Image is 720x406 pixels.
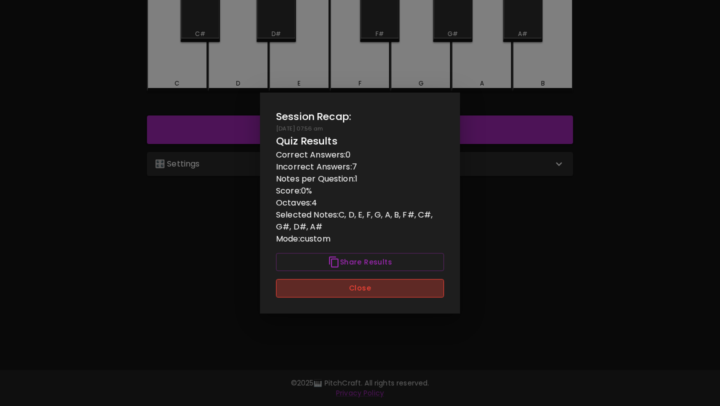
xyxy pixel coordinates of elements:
[276,133,444,149] h6: Quiz Results
[276,161,444,173] p: Incorrect Answers: 7
[276,173,444,185] p: Notes per Question: 1
[276,209,444,233] p: Selected Notes: C, D, E, F, G, A, B, F#, C#, G#, D#, A#
[276,185,444,197] p: Score: 0 %
[276,253,444,271] button: Share Results
[276,279,444,297] button: Close
[276,197,444,209] p: Octaves: 4
[276,149,444,161] p: Correct Answers: 0
[276,124,444,133] p: [DATE] 07:56 am
[276,108,444,124] h2: Session Recap:
[276,233,444,245] p: Mode: custom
